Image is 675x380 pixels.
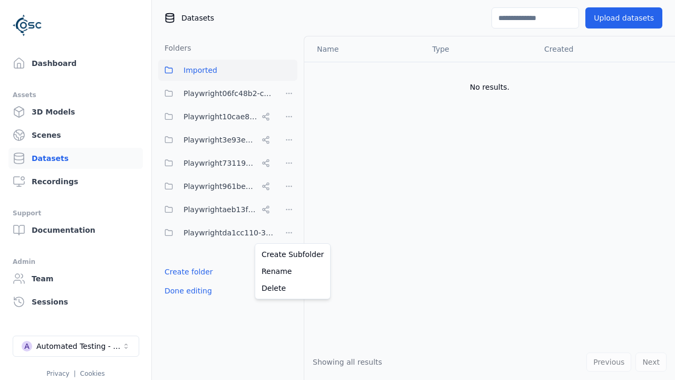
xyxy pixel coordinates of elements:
a: Delete [257,280,328,297]
a: Rename [257,263,328,280]
a: Create Subfolder [257,246,328,263]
